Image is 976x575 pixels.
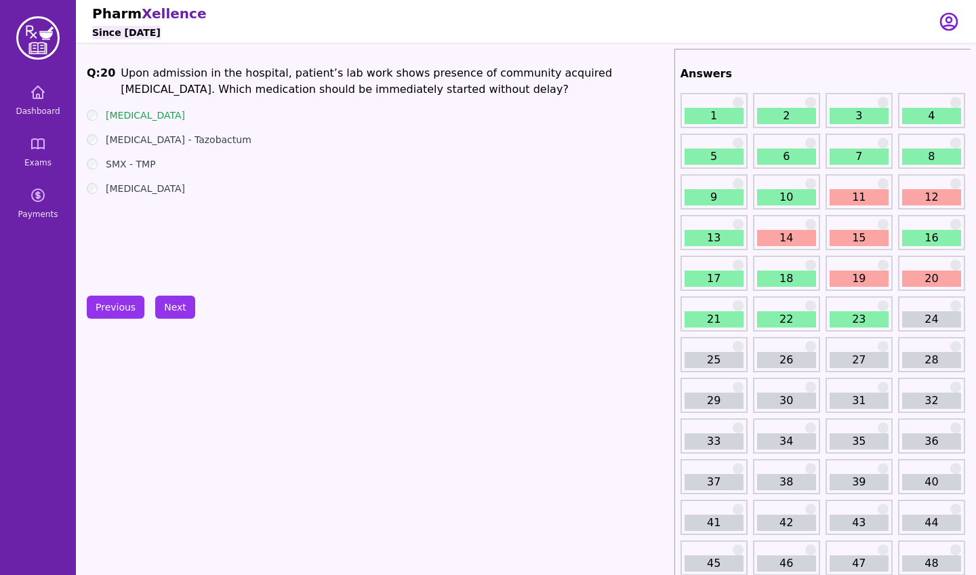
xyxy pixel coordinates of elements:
a: 47 [830,555,889,572]
a: 22 [757,311,816,328]
a: 31 [830,393,889,409]
a: 28 [902,352,961,368]
a: 33 [685,433,744,450]
h1: Q: 20 [87,65,115,98]
h6: Since [DATE] [92,26,161,39]
a: 36 [902,433,961,450]
a: 6 [757,148,816,165]
a: 39 [830,474,889,490]
a: 4 [902,108,961,124]
a: 25 [685,352,744,368]
label: [MEDICAL_DATA] [106,108,185,122]
a: 7 [830,148,889,165]
a: 5 [685,148,744,165]
a: 12 [902,189,961,205]
a: 26 [757,352,816,368]
a: 29 [685,393,744,409]
a: Dashboard [5,76,70,125]
a: Payments [5,179,70,228]
label: SMX - TMP [106,157,156,171]
a: 23 [830,311,889,328]
a: 20 [902,271,961,287]
a: 14 [757,230,816,246]
a: 21 [685,311,744,328]
a: 48 [902,555,961,572]
span: Payments [18,209,58,220]
a: 44 [902,515,961,531]
a: 38 [757,474,816,490]
span: Pharm [92,5,142,22]
a: 8 [902,148,961,165]
a: 18 [757,271,816,287]
a: 2 [757,108,816,124]
a: 32 [902,393,961,409]
a: 40 [902,474,961,490]
img: PharmXellence Logo [16,16,60,60]
a: 3 [830,108,889,124]
label: [MEDICAL_DATA] [106,182,185,195]
a: 41 [685,515,744,531]
a: 19 [830,271,889,287]
a: 43 [830,515,889,531]
a: 11 [830,189,889,205]
a: 1 [685,108,744,124]
a: 37 [685,474,744,490]
a: 27 [830,352,889,368]
span: Exams [24,157,52,168]
button: Previous [87,296,144,319]
a: 35 [830,433,889,450]
a: 9 [685,189,744,205]
a: 17 [685,271,744,287]
a: 10 [757,189,816,205]
button: Next [155,296,195,319]
label: [MEDICAL_DATA] - Tazobactum [106,133,251,146]
a: 24 [902,311,961,328]
a: 46 [757,555,816,572]
a: 34 [757,433,816,450]
a: 13 [685,230,744,246]
a: 15 [830,230,889,246]
span: Dashboard [16,106,60,117]
h1: Upon admission in the hospital, patient’s lab work shows presence of community acquired [MEDICAL_... [121,65,668,98]
a: 42 [757,515,816,531]
a: Exams [5,127,70,176]
a: 30 [757,393,816,409]
h2: Answers [680,66,965,82]
span: Xellence [142,5,206,22]
a: 16 [902,230,961,246]
a: 45 [685,555,744,572]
